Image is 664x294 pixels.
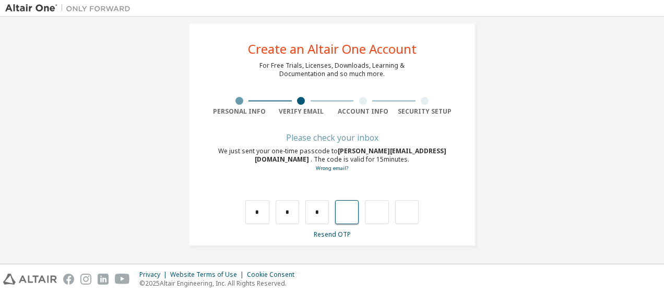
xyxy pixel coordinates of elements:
[270,107,333,116] div: Verify Email
[208,107,270,116] div: Personal Info
[259,62,405,78] div: For Free Trials, Licenses, Downloads, Learning & Documentation and so much more.
[170,271,247,279] div: Website Terms of Use
[139,271,170,279] div: Privacy
[3,274,57,285] img: altair_logo.svg
[248,43,417,55] div: Create an Altair One Account
[98,274,109,285] img: linkedin.svg
[80,274,91,285] img: instagram.svg
[63,274,74,285] img: facebook.svg
[208,147,456,173] div: We just sent your one-time passcode to . The code is valid for 15 minutes.
[115,274,130,285] img: youtube.svg
[247,271,301,279] div: Cookie Consent
[208,134,456,141] div: Please check your inbox
[394,107,456,116] div: Security Setup
[5,3,136,14] img: Altair One
[316,165,348,171] a: Go back to the registration form
[332,107,394,116] div: Account Info
[314,230,351,239] a: Resend OTP
[255,146,446,164] span: [PERSON_NAME][EMAIL_ADDRESS][DOMAIN_NAME]
[139,279,301,288] p: © 2025 Altair Engineering, Inc. All Rights Reserved.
